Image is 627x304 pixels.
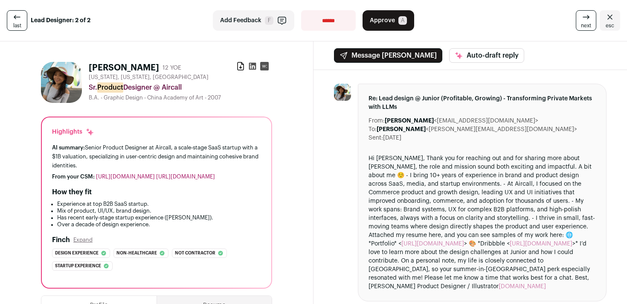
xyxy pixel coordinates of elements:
[334,48,442,63] button: Message [PERSON_NAME]
[385,117,538,125] dd: <[EMAIL_ADDRESS][DOMAIN_NAME]>
[449,48,524,63] button: Auto-draft reply
[401,241,464,247] a: [URL][DOMAIN_NAME]
[369,117,385,125] dt: From:
[52,174,95,179] span: From your CSM:
[369,94,596,111] span: Re: Lead design @ Junior (Profitable, Growing) - Transforming Private Markets with LLMs
[600,10,620,31] a: Close
[57,201,261,208] li: Experience at top B2B SaaS startup.
[385,118,434,124] b: [PERSON_NAME]
[89,74,209,81] span: [US_STATE], [US_STATE], [GEOGRAPHIC_DATA]
[334,84,351,101] img: 554f464cb4fba89a8a83bf1165adefccb704274ffd7c2b9bc87faebba8973362.jpg
[52,187,92,197] h2: How they fit
[377,126,426,132] b: [PERSON_NAME]
[510,241,572,247] a: [URL][DOMAIN_NAME]
[369,134,383,142] dt: Sent:
[52,145,85,150] span: AI summary:
[369,125,377,134] dt: To:
[57,208,261,214] li: Mix of product, UI/UX, brand design.
[163,64,181,72] div: 12 YOE
[96,174,155,179] a: [URL][DOMAIN_NAME]
[265,16,273,25] span: F
[116,249,157,257] span: Non-healthcare
[220,16,261,25] span: Add Feedback
[55,249,99,257] span: Design experience
[377,125,577,134] dd: <[PERSON_NAME][EMAIL_ADDRESS][DOMAIN_NAME]>
[52,235,70,245] h2: Finch
[576,10,596,31] a: next
[52,128,94,136] div: Highlights
[57,221,261,228] li: Over a decade of design experience.
[41,62,82,103] img: 554f464cb4fba89a8a83bf1165adefccb704274ffd7c2b9bc87faebba8973362.jpg
[213,10,294,31] button: Add Feedback F
[370,16,395,25] span: Approve
[57,214,261,221] li: Has recent early-stage startup experience ([PERSON_NAME]).
[89,94,272,101] div: B.A. - Graphic Design - China Academy of Art - 2007
[363,10,414,31] button: Approve A
[175,249,215,257] span: Not contractor
[499,284,546,289] a: [DOMAIN_NAME]
[73,237,93,243] button: Expand
[13,22,21,29] span: last
[31,16,90,25] strong: Lead Designer: 2 of 2
[7,10,27,31] a: last
[606,22,614,29] span: esc
[55,262,101,270] span: Startup experience
[156,174,215,179] a: [URL][DOMAIN_NAME]
[52,143,261,170] div: Senior Product Designer at Aircall, a scale-stage SaaS startup with a $1B valuation, specializing...
[383,134,401,142] dd: [DATE]
[398,16,407,25] span: A
[89,62,159,74] h1: [PERSON_NAME]
[369,154,596,291] div: Hi [PERSON_NAME], Thank you for reaching out and for sharing more about [PERSON_NAME], the role a...
[581,22,591,29] span: next
[89,82,272,93] div: Sr. Designer @ Aircall
[97,82,123,93] mark: Product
